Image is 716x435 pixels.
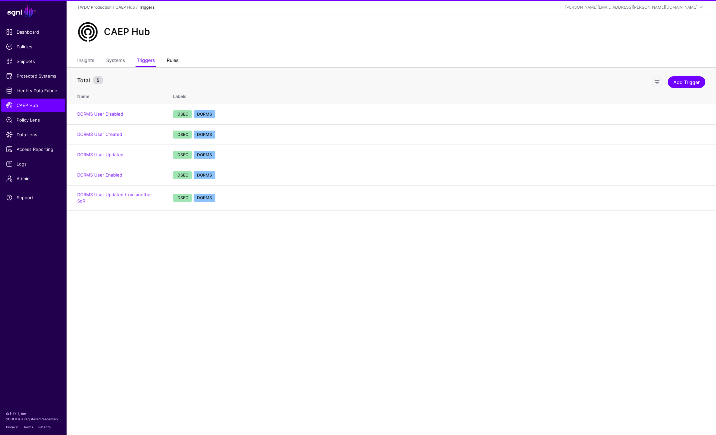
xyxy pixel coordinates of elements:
[6,194,61,201] span: Support
[6,161,61,167] span: Logs
[1,113,65,127] a: Policy Lens
[137,55,155,67] a: Triggers
[194,110,215,118] span: DORMS
[173,110,192,118] span: IDSEC
[1,99,65,112] a: CAEP Hub
[139,5,154,10] strong: Triggers
[173,131,192,139] span: IDSEC
[6,425,18,429] a: Privacy
[1,172,65,185] a: Admin
[167,55,178,67] a: Rules
[77,111,123,117] a: DORMS User Disabled
[6,146,61,153] span: Access Reporting
[1,25,65,39] a: Dashboard
[173,171,192,179] span: IDSEC
[77,132,122,137] a: DORMS User Created
[4,4,63,19] a: SGNL
[6,87,61,94] span: Identity Data Fabric
[1,55,65,68] a: Snippets
[1,84,65,97] a: Identity Data Fabric
[1,40,65,53] a: Policies
[173,194,192,202] span: IDSEC
[67,87,166,104] th: Name
[6,73,61,79] span: Protected Systems
[166,87,716,104] th: Labels
[77,152,123,157] a: DORMS User Updated
[1,157,65,171] a: Logs
[6,43,61,50] span: Policies
[77,55,94,67] a: Insights
[173,151,192,159] span: IDSEC
[116,5,135,10] a: CAEP Hub
[93,76,103,84] small: 5
[565,4,697,10] div: [PERSON_NAME][EMAIL_ADDRESS][PERSON_NAME][DOMAIN_NAME]
[77,192,152,204] a: DORMS User Updated from another SoR
[135,4,139,10] div: /
[77,5,112,10] a: TWDC Production
[194,194,215,202] span: DORMS
[668,76,705,88] a: Add Trigger
[194,131,215,139] span: DORMS
[38,425,51,429] a: Patents
[6,175,61,182] span: Admin
[1,69,65,83] a: Protected Systems
[106,55,125,67] a: Systems
[194,171,215,179] span: DORMS
[1,143,65,156] a: Access Reporting
[1,128,65,141] a: Data Lens
[6,117,61,123] span: Policy Lens
[23,425,33,429] a: Terms
[6,102,61,109] span: CAEP Hub
[6,131,61,138] span: Data Lens
[6,416,61,422] p: SGNL® is a registered trademark
[77,172,122,178] a: DORMS User Enabled
[77,77,90,84] strong: Total
[194,151,215,159] span: DORMS
[104,26,150,38] h2: CAEP Hub
[112,4,116,10] div: /
[6,29,61,35] span: Dashboard
[6,58,61,65] span: Snippets
[6,411,61,416] p: © [URL], Inc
